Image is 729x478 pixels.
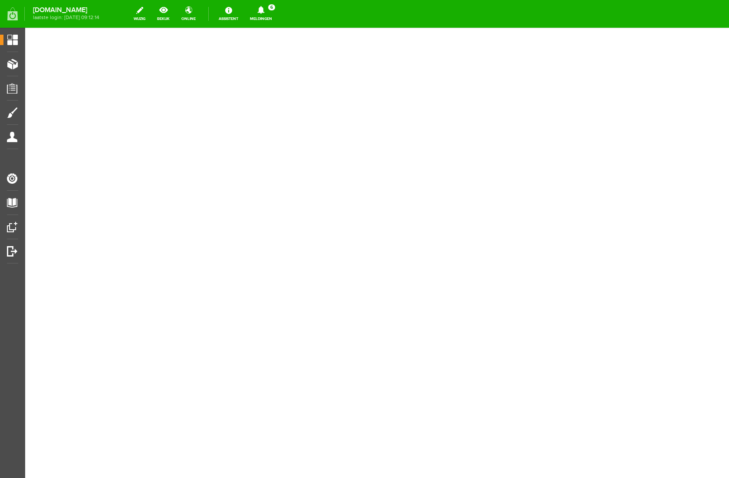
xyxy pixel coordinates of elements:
a: Assistent [213,4,243,23]
span: laatste login: [DATE] 09:12:14 [33,15,99,20]
span: 6 [268,4,275,10]
a: wijzig [128,4,151,23]
a: online [176,4,201,23]
a: Meldingen6 [245,4,277,23]
a: bekijk [152,4,175,23]
strong: [DOMAIN_NAME] [33,8,99,13]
